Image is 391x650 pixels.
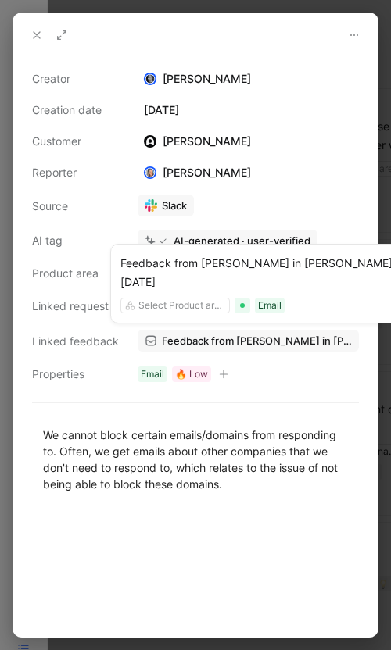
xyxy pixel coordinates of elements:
[32,231,119,250] div: AI tag
[138,101,359,120] div: [DATE]
[32,132,119,151] div: Customer
[145,168,156,178] img: avatar
[138,70,359,88] div: [PERSON_NAME]
[32,70,119,88] div: Creator
[32,264,119,283] div: Product area
[32,197,119,216] div: Source
[32,297,119,316] div: Linked request
[138,330,359,352] a: Feedback from [PERSON_NAME] in [PERSON_NAME] - [DATE]
[32,332,119,351] div: Linked feedback
[32,365,119,384] div: Properties
[141,366,164,382] div: Email
[43,427,348,492] div: We cannot block certain emails/domains from responding to. Often, we get emails about other compa...
[138,195,194,216] a: Slack
[32,163,119,182] div: Reporter
[145,74,156,84] img: avatar
[138,132,257,151] div: [PERSON_NAME]
[175,366,208,382] div: 🔥 Low
[144,135,156,148] img: logo
[32,101,119,120] div: Creation date
[174,234,310,248] div: AI-generated · user-verified
[138,163,257,182] div: [PERSON_NAME]
[162,334,352,348] span: Feedback from [PERSON_NAME] in [PERSON_NAME] - [DATE]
